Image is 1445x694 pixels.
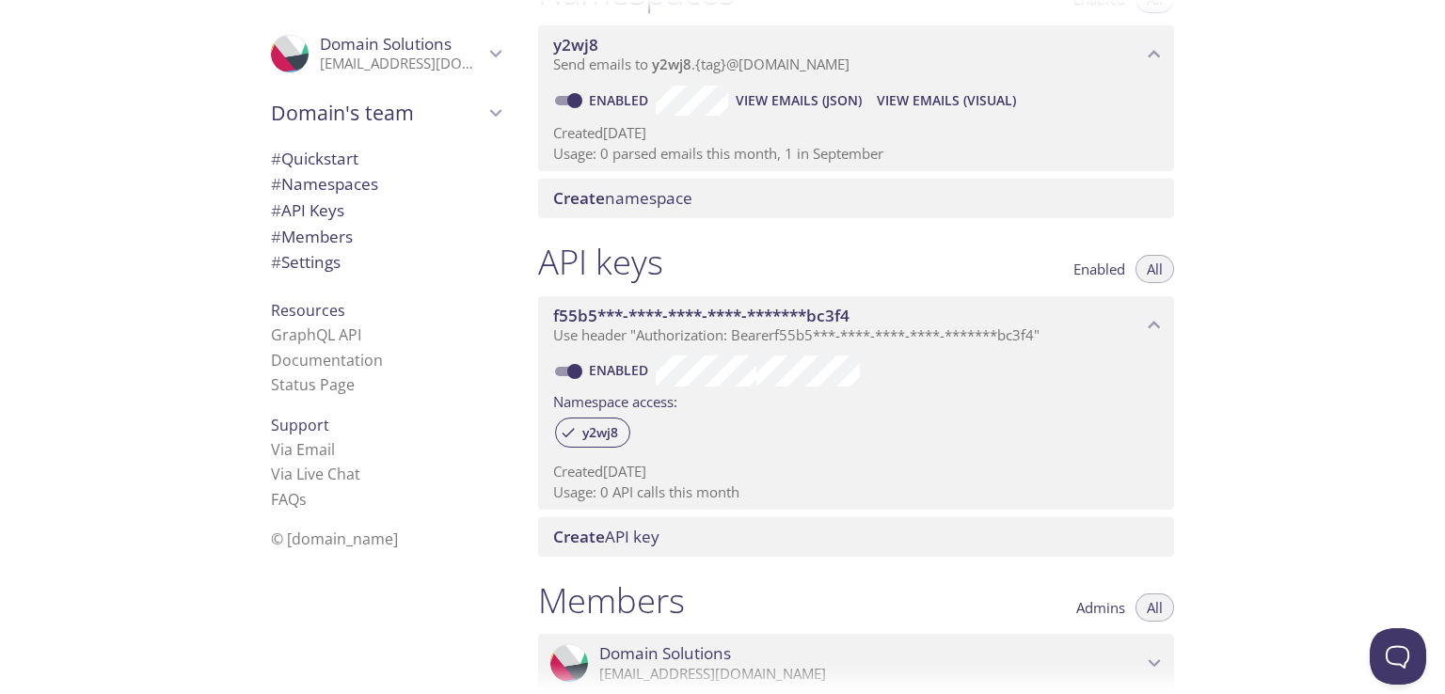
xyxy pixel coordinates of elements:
span: namespace [553,187,692,209]
h1: API keys [538,241,663,283]
div: Domain Solutions [538,634,1174,692]
button: Admins [1065,593,1136,622]
span: View Emails (JSON) [736,89,862,112]
a: FAQ [271,489,307,510]
span: # [271,251,281,273]
iframe: Help Scout Beacon - Open [1370,628,1426,685]
button: Enabled [1062,255,1136,283]
a: Via Email [271,439,335,460]
div: y2wj8 namespace [538,25,1174,84]
span: Domain's team [271,100,484,126]
span: Send emails to . {tag} @[DOMAIN_NAME] [553,55,850,73]
div: Create API Key [538,517,1174,557]
span: Resources [271,300,345,321]
button: View Emails (JSON) [728,86,869,116]
div: Members [256,224,516,250]
span: Support [271,415,329,435]
div: Domain Solutions [256,23,516,85]
a: Status Page [271,374,355,395]
a: GraphQL API [271,324,361,345]
span: API key [553,526,659,547]
div: Team Settings [256,249,516,276]
span: View Emails (Visual) [877,89,1016,112]
p: Created [DATE] [553,123,1159,143]
div: API Keys [256,197,516,224]
span: s [299,489,307,510]
span: API Keys [271,199,344,221]
a: Enabled [586,361,656,379]
button: All [1135,255,1174,283]
span: # [271,199,281,221]
div: Domain's team [256,88,516,137]
button: View Emails (Visual) [869,86,1024,116]
h1: Members [538,579,685,622]
span: Domain Solutions [599,643,731,664]
a: Enabled [586,91,656,109]
button: All [1135,593,1174,622]
span: Members [271,226,353,247]
span: Create [553,187,605,209]
span: # [271,148,281,169]
label: Namespace access: [553,386,677,414]
p: Usage: 0 parsed emails this month, 1 in September [553,144,1159,164]
div: Quickstart [256,146,516,172]
div: Namespaces [256,171,516,197]
span: y2wj8 [571,424,629,441]
span: Namespaces [271,173,378,195]
div: Create namespace [538,179,1174,218]
span: # [271,173,281,195]
span: Quickstart [271,148,358,169]
span: Create [553,526,605,547]
span: y2wj8 [652,55,691,73]
p: Usage: 0 API calls this month [553,482,1159,502]
span: y2wj8 [553,34,598,55]
span: Settings [271,251,341,273]
span: Domain Solutions [320,33,452,55]
span: # [271,226,281,247]
div: y2wj8 [555,418,630,448]
p: [EMAIL_ADDRESS][DOMAIN_NAME] [320,55,484,73]
span: © [DOMAIN_NAME] [271,528,398,549]
a: Via Live Chat [271,464,360,484]
a: Documentation [271,350,383,371]
p: Created [DATE] [553,462,1159,481]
